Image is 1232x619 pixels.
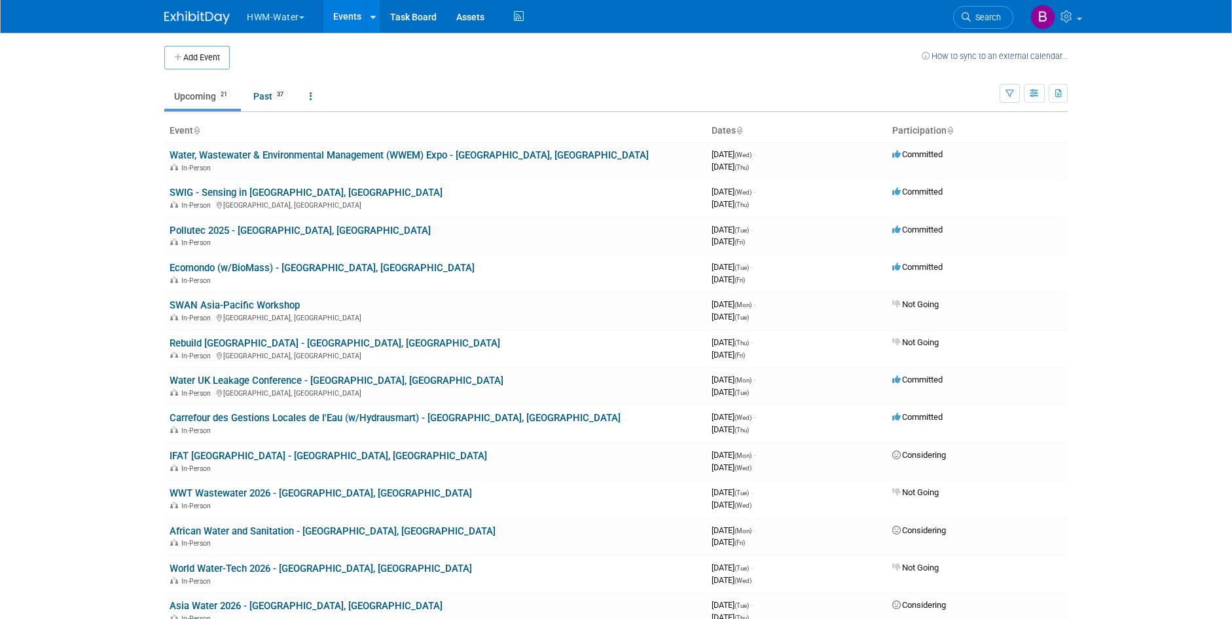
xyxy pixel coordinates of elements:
[170,412,621,424] a: Carrefour des Gestions Locales de l'Eau (w/Hydrausmart) - [GEOGRAPHIC_DATA], [GEOGRAPHIC_DATA]
[273,90,287,100] span: 37
[181,276,215,285] span: In-Person
[170,563,472,574] a: World Water-Tech 2026 - [GEOGRAPHIC_DATA], [GEOGRAPHIC_DATA]
[170,276,178,283] img: In-Person Event
[953,6,1013,29] a: Search
[712,563,753,572] span: [DATE]
[170,539,178,546] img: In-Person Event
[706,120,887,142] th: Dates
[181,314,215,322] span: In-Person
[734,151,752,159] span: (Wed)
[170,225,431,236] a: Pollutec 2025 - [GEOGRAPHIC_DATA], [GEOGRAPHIC_DATA]
[170,314,178,320] img: In-Person Event
[170,389,178,396] img: In-Person Event
[892,563,939,572] span: Not Going
[164,84,241,109] a: Upcoming21
[734,539,745,546] span: (Fri)
[734,377,752,384] span: (Mon)
[170,199,701,210] div: [GEOGRAPHIC_DATA], [GEOGRAPHIC_DATA]
[181,201,215,210] span: In-Person
[164,46,230,69] button: Add Event
[734,489,749,497] span: (Tue)
[892,525,946,535] span: Considering
[712,537,745,547] span: [DATE]
[170,312,701,322] div: [GEOGRAPHIC_DATA], [GEOGRAPHIC_DATA]
[892,487,939,497] span: Not Going
[181,389,215,398] span: In-Person
[892,299,939,309] span: Not Going
[193,125,200,136] a: Sort by Event Name
[170,149,649,161] a: Water, Wastewater & Environmental Management (WWEM) Expo - [GEOGRAPHIC_DATA], [GEOGRAPHIC_DATA]
[734,339,749,347] span: (Thu)
[170,487,472,499] a: WWT Wastewater 2026 - [GEOGRAPHIC_DATA], [GEOGRAPHIC_DATA]
[712,412,755,422] span: [DATE]
[753,412,755,422] span: -
[170,201,178,208] img: In-Person Event
[170,577,178,584] img: In-Person Event
[971,12,1001,22] span: Search
[712,337,753,347] span: [DATE]
[887,120,1068,142] th: Participation
[712,575,752,585] span: [DATE]
[170,387,701,398] div: [GEOGRAPHIC_DATA], [GEOGRAPHIC_DATA]
[712,350,745,360] span: [DATE]
[244,84,297,109] a: Past37
[170,262,475,274] a: Ecomondo (w/BioMass) - [GEOGRAPHIC_DATA], [GEOGRAPHIC_DATA]
[170,525,496,537] a: African Water and Sanitation - [GEOGRAPHIC_DATA], [GEOGRAPHIC_DATA]
[170,337,500,349] a: Rebuild [GEOGRAPHIC_DATA] - [GEOGRAPHIC_DATA], [GEOGRAPHIC_DATA]
[170,238,178,245] img: In-Person Event
[170,464,178,471] img: In-Person Event
[734,238,745,246] span: (Fri)
[892,262,943,272] span: Committed
[181,164,215,172] span: In-Person
[922,51,1068,61] a: How to sync to an external calendar...
[753,450,755,460] span: -
[947,125,953,136] a: Sort by Participation Type
[170,164,178,170] img: In-Person Event
[712,199,749,209] span: [DATE]
[712,424,749,434] span: [DATE]
[734,602,749,609] span: (Tue)
[751,225,753,234] span: -
[734,527,752,535] span: (Mon)
[170,350,701,360] div: [GEOGRAPHIC_DATA], [GEOGRAPHIC_DATA]
[892,337,939,347] span: Not Going
[753,187,755,197] span: -
[181,238,215,247] span: In-Person
[734,189,752,196] span: (Wed)
[751,337,753,347] span: -
[734,464,752,472] span: (Wed)
[734,164,749,171] span: (Thu)
[712,299,755,309] span: [DATE]
[736,125,742,136] a: Sort by Start Date
[181,464,215,473] span: In-Person
[712,149,755,159] span: [DATE]
[734,502,752,509] span: (Wed)
[734,577,752,584] span: (Wed)
[712,262,753,272] span: [DATE]
[181,577,215,586] span: In-Person
[712,500,752,510] span: [DATE]
[734,227,749,234] span: (Tue)
[734,301,752,309] span: (Mon)
[170,450,487,462] a: IFAT [GEOGRAPHIC_DATA] - [GEOGRAPHIC_DATA], [GEOGRAPHIC_DATA]
[892,412,943,422] span: Committed
[734,201,749,208] span: (Thu)
[734,389,749,396] span: (Tue)
[712,312,749,322] span: [DATE]
[170,187,443,198] a: SWIG - Sensing in [GEOGRAPHIC_DATA], [GEOGRAPHIC_DATA]
[712,274,745,284] span: [DATE]
[892,149,943,159] span: Committed
[181,539,215,548] span: In-Person
[734,426,749,434] span: (Thu)
[170,502,178,508] img: In-Person Event
[712,487,753,497] span: [DATE]
[712,450,755,460] span: [DATE]
[892,187,943,197] span: Committed
[751,563,753,572] span: -
[170,426,178,433] img: In-Person Event
[217,90,231,100] span: 21
[753,149,755,159] span: -
[892,450,946,460] span: Considering
[164,120,706,142] th: Event
[892,600,946,610] span: Considering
